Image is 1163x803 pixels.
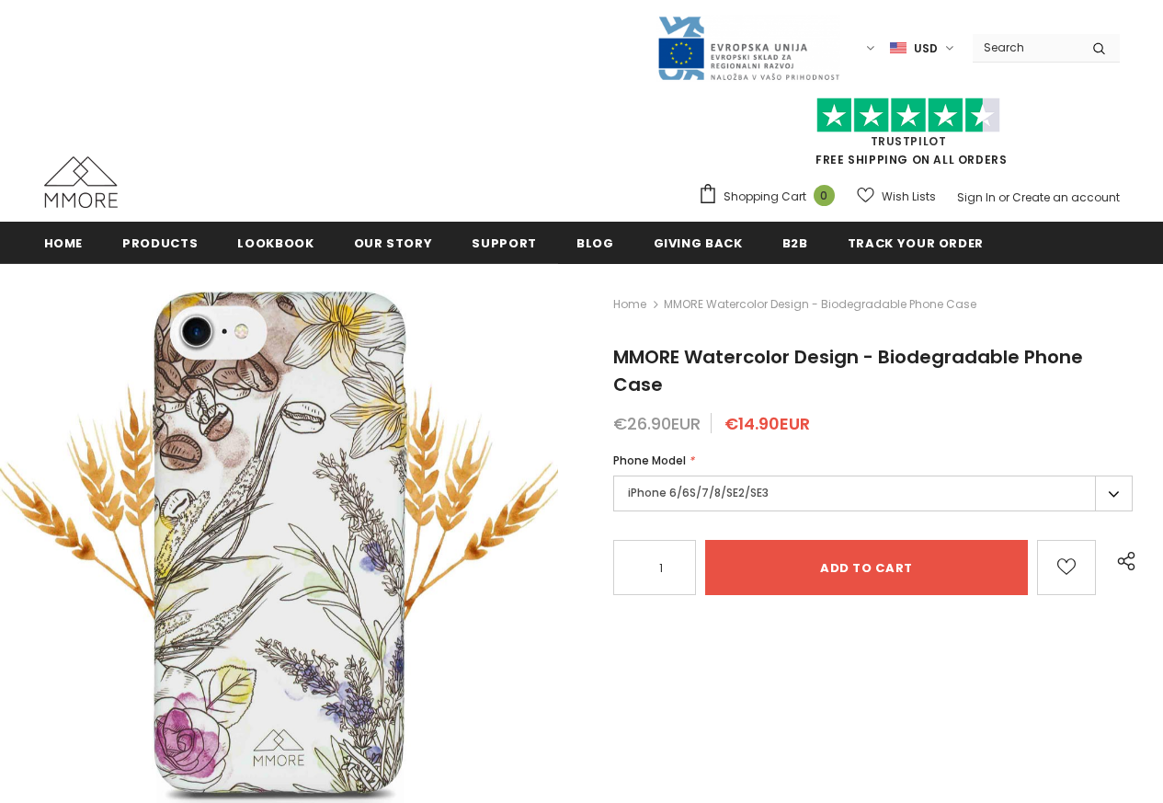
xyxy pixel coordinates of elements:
[724,412,810,435] span: €14.90EUR
[354,235,433,252] span: Our Story
[613,453,686,468] span: Phone Model
[576,222,614,263] a: Blog
[44,156,118,208] img: MMORE Cases
[705,540,1028,595] input: Add to cart
[576,235,614,252] span: Blog
[973,34,1078,61] input: Search Site
[814,185,835,206] span: 0
[44,222,84,263] a: Home
[44,235,84,252] span: Home
[816,98,1000,133] img: Trust Pilot Stars
[698,106,1120,167] span: FREE SHIPPING ON ALL ORDERS
[998,189,1009,205] span: or
[724,188,806,206] span: Shopping Cart
[237,235,314,252] span: Lookbook
[613,344,1083,397] span: MMORE Watercolor Design - Biodegradable Phone Case
[472,235,537,252] span: support
[654,235,743,252] span: Giving back
[782,222,808,263] a: B2B
[654,222,743,263] a: Giving back
[664,293,976,315] span: MMORE Watercolor Design - Biodegradable Phone Case
[871,133,947,149] a: Trustpilot
[656,40,840,55] a: Javni Razpis
[698,183,844,211] a: Shopping Cart 0
[122,222,198,263] a: Products
[890,40,906,56] img: USD
[472,222,537,263] a: support
[613,476,1133,511] label: iPhone 6/6S/7/8/SE2/SE3
[848,222,984,263] a: Track your order
[354,222,433,263] a: Our Story
[857,180,936,212] a: Wish Lists
[848,235,984,252] span: Track your order
[613,293,646,315] a: Home
[1012,189,1120,205] a: Create an account
[122,235,198,252] span: Products
[237,222,314,263] a: Lookbook
[782,235,808,252] span: B2B
[914,40,938,58] span: USD
[882,188,936,206] span: Wish Lists
[656,15,840,82] img: Javni Razpis
[957,189,996,205] a: Sign In
[613,412,701,435] span: €26.90EUR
